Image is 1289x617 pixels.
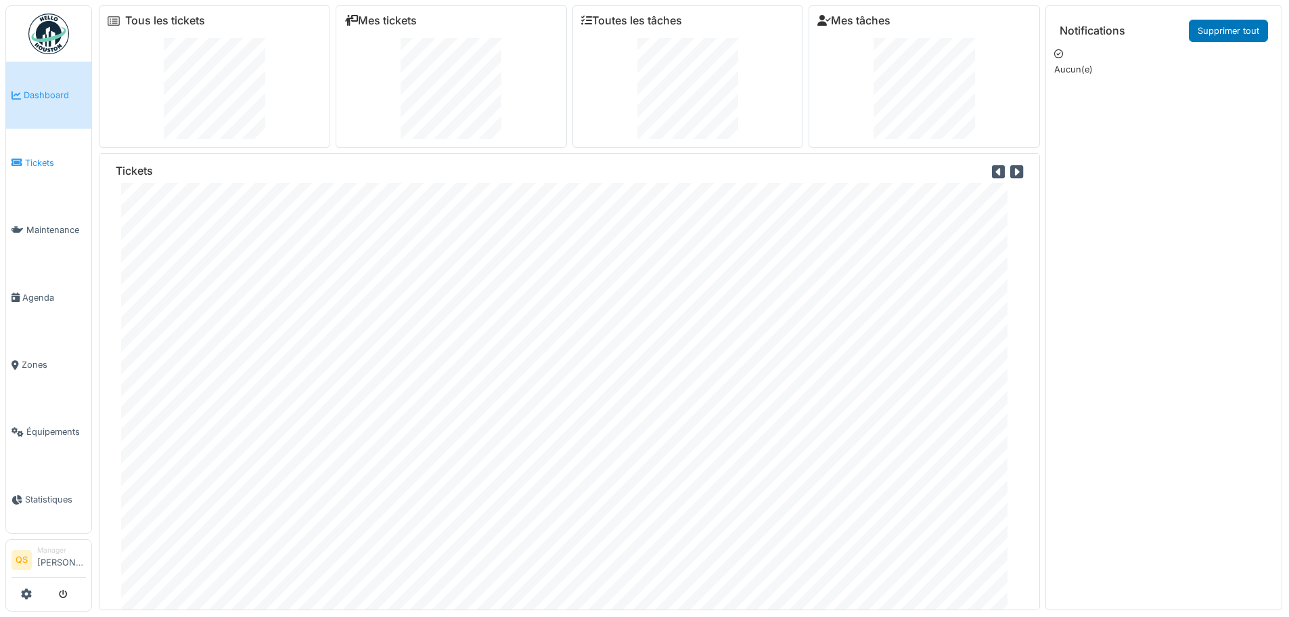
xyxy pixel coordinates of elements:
[6,196,91,263] a: Maintenance
[1054,63,1273,76] p: Aucun(e)
[344,14,417,27] a: Mes tickets
[817,14,890,27] a: Mes tâches
[6,62,91,129] a: Dashboard
[22,291,86,304] span: Agenda
[24,89,86,102] span: Dashboard
[6,331,91,398] a: Zones
[12,550,32,570] li: QS
[26,224,86,236] span: Maintenance
[25,493,86,506] span: Statistiques
[6,398,91,465] a: Équipements
[116,165,153,177] h6: Tickets
[22,358,86,371] span: Zones
[26,425,86,438] span: Équipements
[6,466,91,533] a: Statistiques
[1060,24,1125,37] h6: Notifications
[6,129,91,196] a: Tickets
[581,14,682,27] a: Toutes les tâches
[37,545,86,555] div: Manager
[25,156,86,169] span: Tickets
[37,545,86,574] li: [PERSON_NAME]
[6,263,91,331] a: Agenda
[1189,20,1268,42] a: Supprimer tout
[125,14,205,27] a: Tous les tickets
[12,545,86,578] a: QS Manager[PERSON_NAME]
[28,14,69,54] img: Badge_color-CXgf-gQk.svg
